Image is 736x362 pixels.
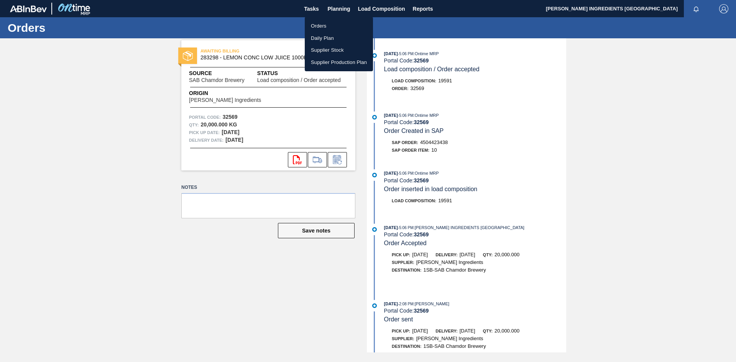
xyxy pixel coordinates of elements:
[305,20,373,32] a: Orders
[305,56,373,69] a: Supplier Production Plan
[305,44,373,56] a: Supplier Stock
[305,32,373,44] a: Daily Plan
